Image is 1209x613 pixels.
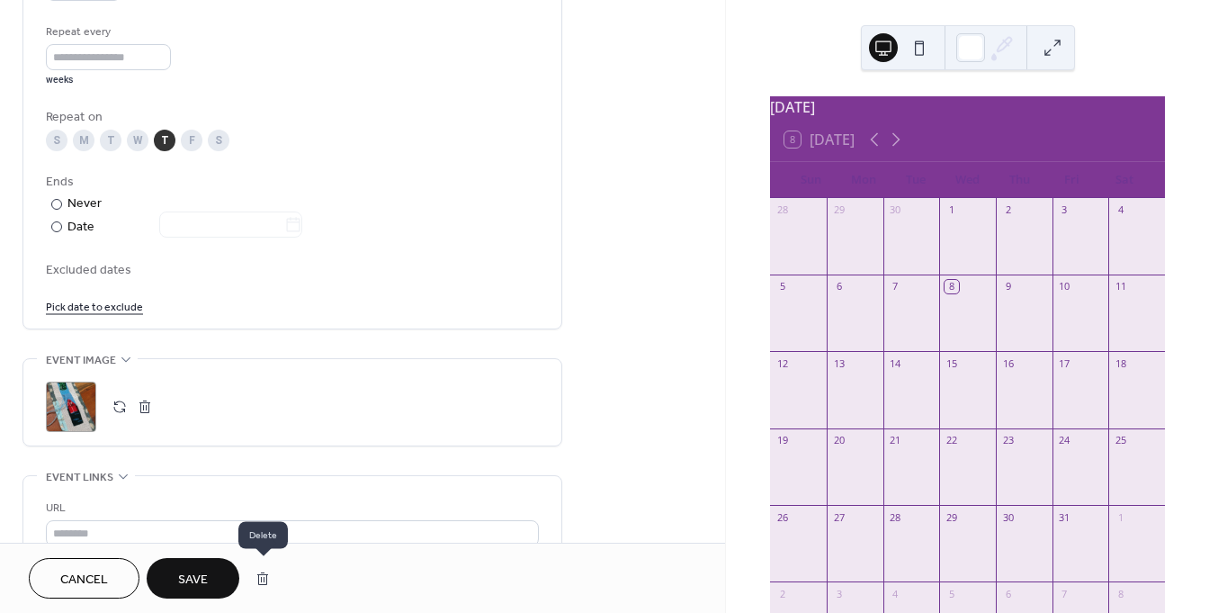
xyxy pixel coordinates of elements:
div: 5 [775,280,789,293]
div: 3 [832,587,846,600]
div: 6 [832,280,846,293]
div: 18 [1114,356,1127,370]
div: Sun [784,162,837,198]
div: 1 [1114,510,1127,524]
div: 28 [775,203,789,217]
div: 5 [945,587,958,600]
button: Cancel [29,558,139,599]
div: 24 [1058,434,1071,447]
button: Save [147,558,239,599]
div: 26 [775,510,789,524]
div: 23 [1001,434,1015,447]
span: Event links [46,468,113,487]
div: [DATE] [770,96,1165,118]
div: 29 [945,510,958,524]
div: 11 [1114,280,1127,293]
div: Never [67,194,103,213]
div: Ends [46,173,535,192]
div: Tue [890,162,942,198]
div: 21 [889,434,902,447]
div: Fri [1046,162,1098,198]
div: Sat [1098,162,1151,198]
span: Cancel [60,571,108,590]
div: Date [67,217,302,238]
span: Pick date to exclude [46,298,143,317]
div: 25 [1114,434,1127,447]
div: 8 [945,280,958,293]
div: 16 [1001,356,1015,370]
div: Wed [942,162,994,198]
div: 7 [889,280,902,293]
div: 20 [832,434,846,447]
div: weeks [46,74,171,86]
div: 1 [945,203,958,217]
div: 8 [1114,587,1127,600]
div: ; [46,382,96,432]
div: Repeat on [46,108,535,127]
div: W [127,130,148,151]
div: 2 [1001,203,1015,217]
div: 30 [1001,510,1015,524]
div: 28 [889,510,902,524]
div: 12 [775,356,789,370]
div: 13 [832,356,846,370]
div: M [73,130,94,151]
div: 27 [832,510,846,524]
div: 9 [1001,280,1015,293]
div: 4 [889,587,902,600]
div: 14 [889,356,902,370]
div: S [46,130,67,151]
div: 17 [1058,356,1071,370]
div: 4 [1114,203,1127,217]
div: Mon [837,162,889,198]
div: 19 [775,434,789,447]
div: 6 [1001,587,1015,600]
div: URL [46,499,535,518]
div: T [154,130,175,151]
span: Event image [46,351,116,370]
span: Save [178,571,208,590]
span: Excluded dates [46,261,539,280]
div: 2 [775,587,789,600]
div: 31 [1058,510,1071,524]
div: 15 [945,356,958,370]
div: T [100,130,121,151]
span: Delete [238,522,288,549]
div: 22 [945,434,958,447]
div: Repeat every [46,23,167,41]
div: 30 [889,203,902,217]
div: 10 [1058,280,1071,293]
div: S [208,130,229,151]
div: 29 [832,203,846,217]
div: 7 [1058,587,1071,600]
div: 3 [1058,203,1071,217]
div: F [181,130,202,151]
div: Thu [994,162,1046,198]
